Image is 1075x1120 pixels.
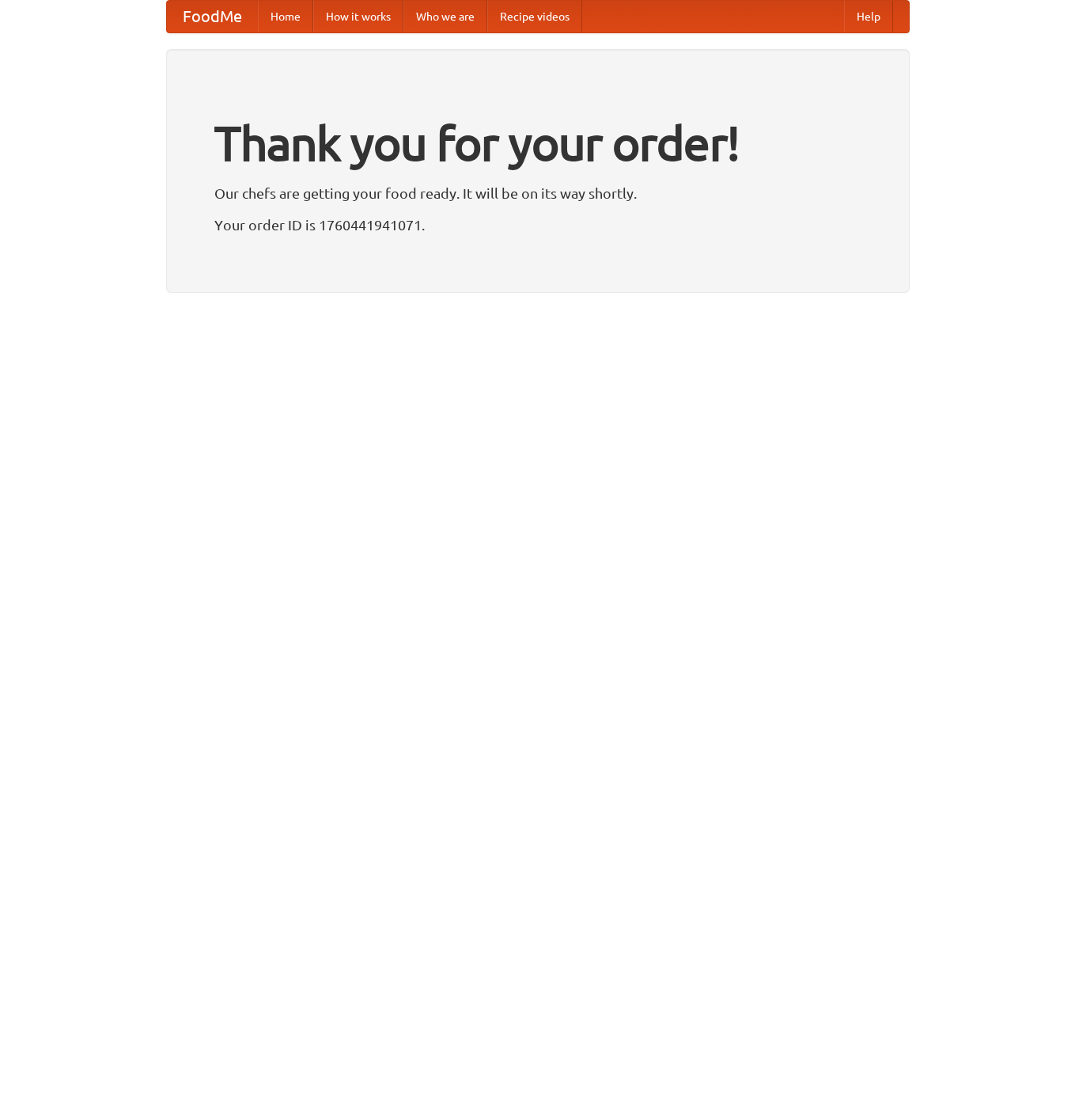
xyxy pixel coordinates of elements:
p: Your order ID is 1760441941071. [214,213,861,237]
a: FoodMe [167,1,258,32]
a: Home [258,1,313,32]
h1: Thank you for your order! [214,105,861,181]
a: How it works [313,1,403,32]
p: Our chefs are getting your food ready. It will be on its way shortly. [214,181,861,205]
a: Recipe videos [487,1,582,32]
a: Who we are [403,1,487,32]
a: Help [844,1,893,32]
